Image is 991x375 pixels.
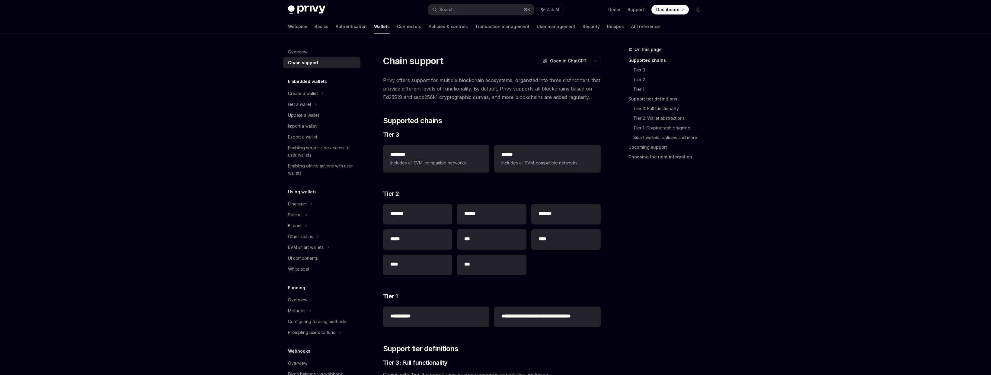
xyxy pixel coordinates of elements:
[633,75,708,84] a: Tier 2
[383,56,443,66] h1: Chain support
[288,78,327,85] h5: Embedded wallets
[383,116,442,126] span: Supported chains
[390,159,482,167] span: Includes all EVM-compatible networks
[288,188,317,195] h5: Using wallets
[383,189,399,198] span: Tier 2
[475,19,529,34] a: Transaction management
[628,94,708,104] a: Support tier definitions
[651,5,689,14] a: Dashboard
[288,244,324,251] div: EVM smart wallets
[283,253,360,264] a: UI components
[288,233,313,240] div: Other chains
[537,4,563,15] button: Ask AI
[383,292,398,300] span: Tier 1
[283,46,360,57] a: Overview
[656,7,679,13] span: Dashboard
[283,57,360,68] a: Chain support
[539,56,590,66] button: Open in ChatGPT
[694,5,703,14] button: Toggle dark mode
[283,121,360,132] a: Import a wallet
[583,19,600,34] a: Security
[383,145,489,173] a: **** ***Includes all EVM-compatible networks
[607,19,624,34] a: Recipes
[374,19,390,34] a: Wallets
[288,101,311,108] div: Get a wallet
[283,358,360,369] a: Overview
[633,65,708,75] a: Tier 3
[288,59,318,66] div: Chain support
[397,19,421,34] a: Connectors
[383,344,459,354] span: Support tier definitions
[288,284,305,291] h5: Funding
[288,222,301,229] div: Bitcoin
[288,162,357,177] div: Enabling offline actions with user wallets
[288,133,317,141] div: Export a wallet
[537,19,575,34] a: User management
[628,7,644,13] a: Support
[633,104,708,113] a: Tier 3: Full functionality
[283,264,360,275] a: Whitelabel
[288,307,305,314] div: Methods
[288,318,346,325] div: Configuring funding methods
[283,142,360,160] a: Enabling server-side access to user wallets
[547,7,559,13] span: Ask AI
[501,159,593,167] span: Includes all SVM-compatible networks
[288,90,318,97] div: Create a wallet
[288,296,307,303] div: Overview
[635,46,662,53] span: On this page
[288,255,318,262] div: UI components
[383,76,601,101] span: Privy offers support for multiple blockchain ecosystems, organized into three distinct tiers that...
[283,316,360,327] a: Configuring funding methods
[288,122,317,130] div: Import a wallet
[288,200,307,208] div: Ethereum
[429,19,468,34] a: Policies & controls
[633,123,708,133] a: Tier 1: Cryptographic signing
[288,19,307,34] a: Welcome
[283,132,360,142] a: Export a wallet
[283,294,360,305] a: Overview
[288,329,336,336] div: Prompting users to fund
[315,19,328,34] a: Basics
[283,160,360,179] a: Enabling offline actions with user wallets
[288,5,325,14] img: dark logo
[288,48,307,56] div: Overview
[288,112,319,119] div: Update a wallet
[550,58,587,64] span: Open in ChatGPT
[608,7,620,13] a: Demo
[288,360,307,367] div: Overview
[428,4,534,15] button: Search...⌘K
[288,348,310,355] h5: Webhooks
[288,144,357,159] div: Enabling server-side access to user wallets
[628,152,708,162] a: Choosing the right integration
[631,19,660,34] a: API reference
[633,133,708,142] a: Smart wallets, policies and more
[628,56,708,65] a: Supported chains
[288,265,309,273] div: Whitelabel
[494,145,600,173] a: **** *Includes all SVM-compatible networks
[288,211,302,218] div: Solana
[524,7,530,12] span: ⌘ K
[283,110,360,121] a: Update a wallet
[440,6,456,13] div: Search...
[383,358,448,367] span: Tier 3: Full functionality
[336,19,367,34] a: Authentication
[383,130,399,139] span: Tier 3
[628,142,708,152] a: Upcoming support
[633,113,708,123] a: Tier 2: Wallet abstractions
[633,84,708,94] a: Tier 1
